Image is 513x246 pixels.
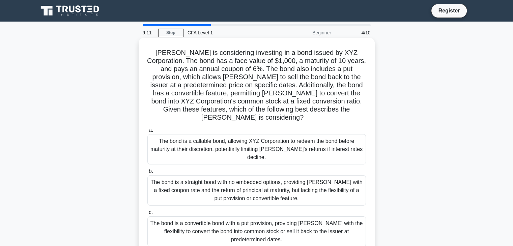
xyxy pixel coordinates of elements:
[276,26,335,39] div: Beginner
[147,175,366,206] div: The bond is a straight bond with no embedded options, providing [PERSON_NAME] with a fixed coupon...
[149,168,153,174] span: b.
[149,127,153,133] span: a.
[434,6,464,15] a: Register
[335,26,375,39] div: 4/10
[147,134,366,164] div: The bond is a callable bond, allowing XYZ Corporation to redeem the bond before maturity at their...
[183,26,276,39] div: CFA Level 1
[139,26,158,39] div: 9:11
[147,49,367,122] h5: [PERSON_NAME] is considering investing in a bond issued by XYZ Corporation. The bond has a face v...
[158,29,183,37] a: Stop
[149,209,153,215] span: c.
